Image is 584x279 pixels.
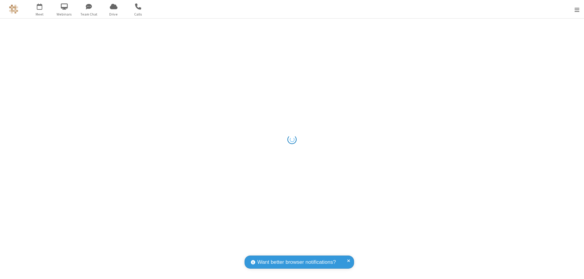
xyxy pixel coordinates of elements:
[53,12,76,17] span: Webinars
[9,5,18,14] img: QA Selenium DO NOT DELETE OR CHANGE
[127,12,150,17] span: Calls
[257,258,336,266] span: Want better browser notifications?
[102,12,125,17] span: Drive
[28,12,51,17] span: Meet
[78,12,100,17] span: Team Chat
